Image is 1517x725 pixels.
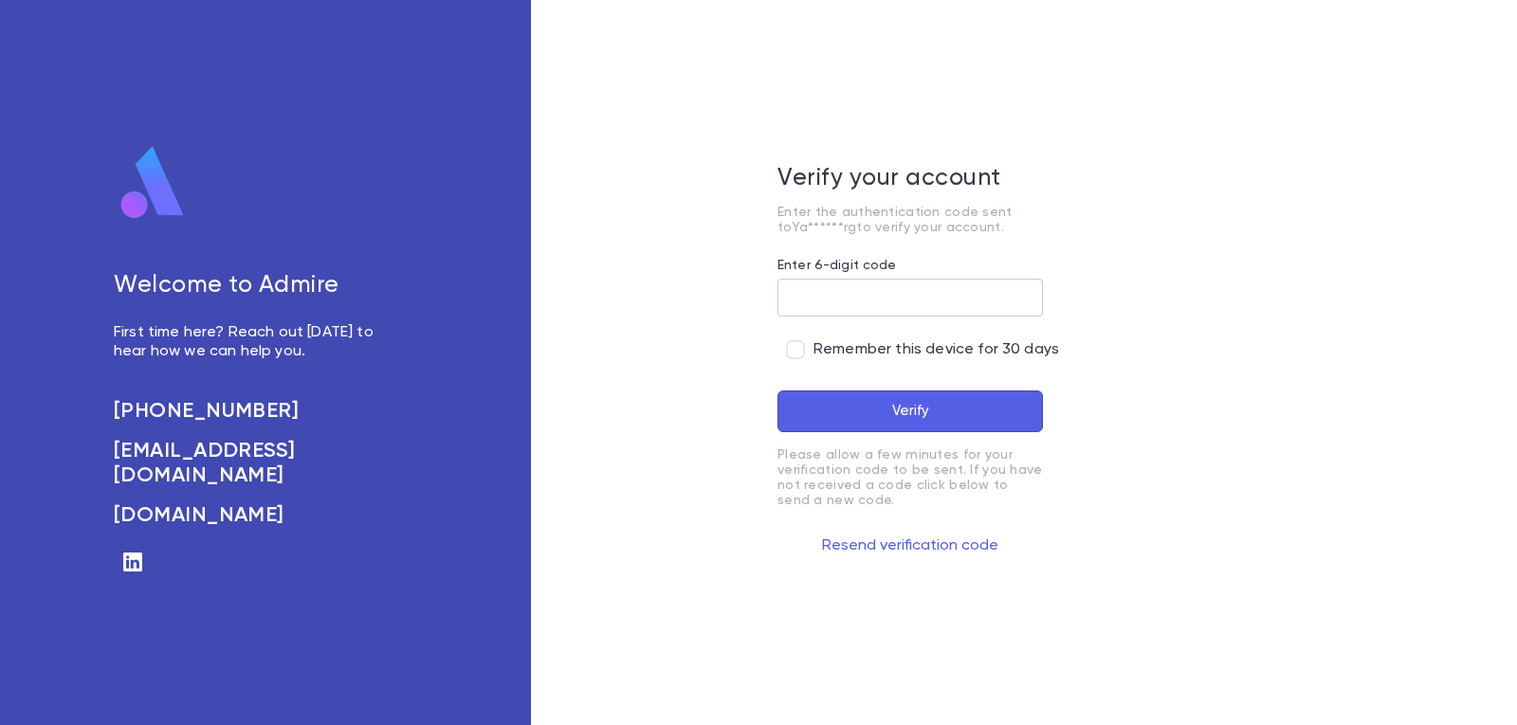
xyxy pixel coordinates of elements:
[114,399,394,424] a: [PHONE_NUMBER]
[813,340,1059,359] span: Remember this device for 30 days
[114,145,192,221] img: logo
[777,258,897,273] label: Enter 6-digit code
[114,272,394,300] h5: Welcome to Admire
[777,531,1043,561] button: Resend verification code
[114,503,394,528] a: [DOMAIN_NAME]
[114,323,394,361] p: First time here? Reach out [DATE] to hear how we can help you.
[777,205,1043,235] p: Enter the authentication code sent to Ya******rg to verify your account.
[114,439,394,488] a: [EMAIL_ADDRESS][DOMAIN_NAME]
[777,390,1043,432] button: Verify
[777,447,1043,508] p: Please allow a few minutes for your verification code to be sent. If you have not received a code...
[777,165,1043,193] h5: Verify your account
